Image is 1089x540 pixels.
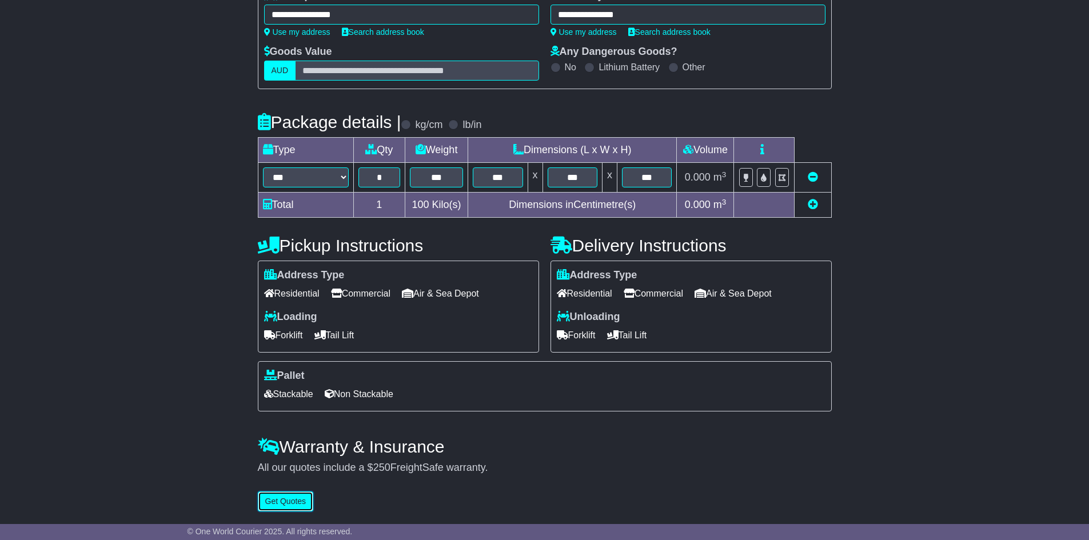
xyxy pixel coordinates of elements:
[557,326,596,344] span: Forklift
[468,193,677,218] td: Dimensions in Centimetre(s)
[325,385,393,403] span: Non Stackable
[264,46,332,58] label: Goods Value
[264,326,303,344] span: Forklift
[695,285,772,302] span: Air & Sea Depot
[264,311,317,323] label: Loading
[353,193,405,218] td: 1
[468,138,677,163] td: Dimensions (L x W x H)
[353,138,405,163] td: Qty
[258,491,314,511] button: Get Quotes
[628,27,711,37] a: Search address book
[412,199,429,210] span: 100
[557,311,620,323] label: Unloading
[331,285,390,302] span: Commercial
[258,462,832,474] div: All our quotes include a $ FreightSafe warranty.
[264,285,320,302] span: Residential
[264,61,296,81] label: AUD
[685,171,711,183] span: 0.000
[258,437,832,456] h4: Warranty & Insurance
[264,269,345,282] label: Address Type
[557,269,637,282] label: Address Type
[264,27,330,37] a: Use my address
[624,285,683,302] span: Commercial
[264,385,313,403] span: Stackable
[808,171,818,183] a: Remove this item
[415,119,442,131] label: kg/cm
[551,236,832,255] h4: Delivery Instructions
[258,138,353,163] td: Type
[342,27,424,37] a: Search address book
[713,171,727,183] span: m
[677,138,734,163] td: Volume
[402,285,479,302] span: Air & Sea Depot
[683,62,705,73] label: Other
[258,193,353,218] td: Total
[551,46,677,58] label: Any Dangerous Goods?
[557,285,612,302] span: Residential
[722,170,727,179] sup: 3
[528,163,542,193] td: x
[405,193,468,218] td: Kilo(s)
[808,199,818,210] a: Add new item
[188,527,353,536] span: © One World Courier 2025. All rights reserved.
[713,199,727,210] span: m
[722,198,727,206] sup: 3
[602,163,617,193] td: x
[685,199,711,210] span: 0.000
[607,326,647,344] span: Tail Lift
[551,27,617,37] a: Use my address
[314,326,354,344] span: Tail Lift
[599,62,660,73] label: Lithium Battery
[405,138,468,163] td: Weight
[264,370,305,382] label: Pallet
[258,236,539,255] h4: Pickup Instructions
[258,113,401,131] h4: Package details |
[373,462,390,473] span: 250
[565,62,576,73] label: No
[462,119,481,131] label: lb/in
